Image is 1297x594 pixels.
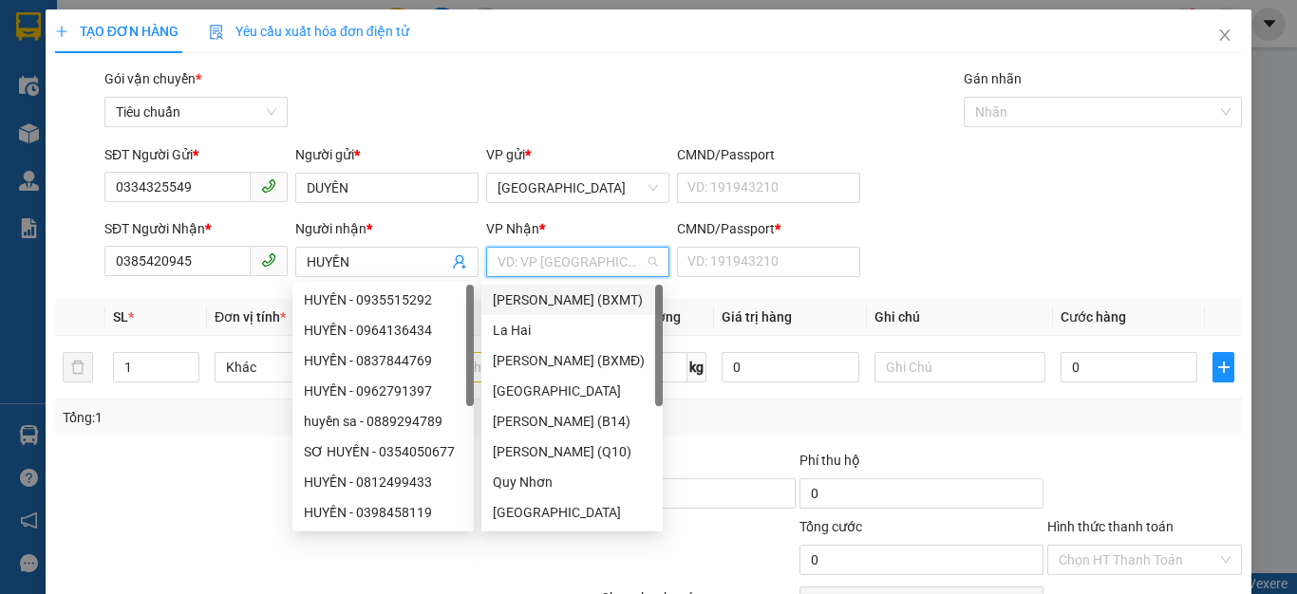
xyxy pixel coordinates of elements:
div: [GEOGRAPHIC_DATA] [493,381,651,401]
div: Đà Nẵng [481,497,663,528]
div: HUYỀN - 0398458119 [292,497,474,528]
div: [PERSON_NAME] (BXMĐ) [493,350,651,371]
div: HUYỀN - 0935515292 [304,289,462,310]
span: Khác [226,353,374,381]
span: Giá trị hàng [722,309,792,325]
span: plus [1213,360,1233,375]
div: Hồ Chí Minh (B14) [481,406,663,436]
div: HUYỀN - 0962791397 [292,376,474,406]
span: user-add [452,254,467,269]
div: HUYỀN - 0962791397 [304,381,462,401]
button: delete [63,352,93,382]
span: kg [687,352,706,382]
div: Quy Nhơn [481,467,663,497]
span: plus [55,25,68,38]
div: SƠ HUYỀN - 0354050677 [304,441,462,462]
input: 0 [722,352,858,382]
div: HUYỀN - 0812499433 [304,472,462,492]
span: phone [261,252,276,268]
img: icon [209,25,224,40]
div: HUYỀN - 0837844769 [292,345,474,376]
span: Đơn vị tính [215,309,286,325]
div: Hồ Chí Minh (BXMT) [481,285,663,315]
div: Quy Nhơn [493,472,651,492]
input: Ghi Chú [874,352,1045,382]
th: Ghi chú [867,299,1053,336]
span: Gói vận chuyển [104,71,201,86]
div: HUYỀN - 0935515292 [292,285,474,315]
button: Close [1198,9,1251,63]
label: Hình thức thanh toán [1047,519,1174,534]
div: [PERSON_NAME] (B14) [493,411,651,432]
div: Hồ Chí Minh (BXMĐ) [481,345,663,376]
div: Tổng: 1 [63,407,502,428]
div: La Hai [481,315,663,345]
button: plus [1212,352,1234,382]
div: SƠ HUYỀN - 0354050677 [292,436,474,467]
div: Hồ Chí Minh (Q10) [481,436,663,467]
div: huyền sa - 0889294789 [304,411,462,432]
span: Yêu cầu xuất hóa đơn điện tử [209,24,409,39]
span: TẠO ĐƠN HÀNG [55,24,179,39]
span: SL [113,309,128,325]
div: [GEOGRAPHIC_DATA] [493,502,651,523]
div: huyền sa - 0889294789 [292,406,474,436]
span: Phú Lâm [498,174,658,202]
div: CMND/Passport [677,218,860,239]
div: [PERSON_NAME] (Q10) [493,441,651,462]
div: Tuy Hòa [481,376,663,406]
div: HUYỀN - 0964136434 [304,320,462,341]
label: Gán nhãn [964,71,1022,86]
div: HUYỀN - 0964136434 [292,315,474,345]
div: Người nhận [295,218,479,239]
div: Người gửi [295,144,479,165]
span: phone [261,178,276,194]
div: SĐT Người Gửi [104,144,288,165]
div: HUYỀN - 0812499433 [292,467,474,497]
div: HUYỀN - 0837844769 [304,350,462,371]
div: HUYỀN - 0398458119 [304,502,462,523]
div: CMND/Passport [677,144,860,165]
span: Tiêu chuẩn [116,98,276,126]
div: VP gửi [486,144,669,165]
span: close [1217,28,1232,43]
div: Phí thu hộ [799,450,1043,478]
div: [PERSON_NAME] (BXMT) [493,289,651,310]
span: Tổng cước [799,519,862,534]
div: La Hai [493,320,651,341]
span: VP Nhận [486,221,539,236]
div: SĐT Người Nhận [104,218,288,239]
span: Cước hàng [1061,309,1126,325]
